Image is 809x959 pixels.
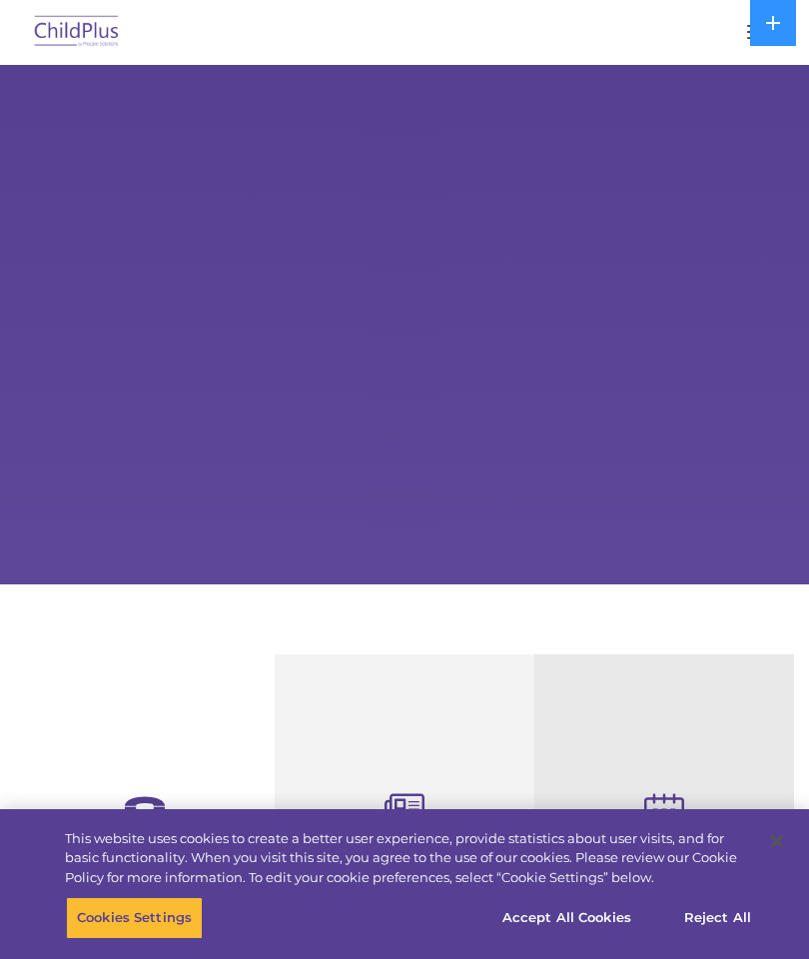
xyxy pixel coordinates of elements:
[65,829,753,888] div: This website uses cookies to create a better user experience, provide statistics about user visit...
[491,897,642,939] button: Accept All Cookies
[655,897,780,939] button: Reject All
[30,9,124,56] img: ChildPlus by Procare Solutions
[755,819,799,863] button: Close
[66,897,203,939] button: Cookies Settings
